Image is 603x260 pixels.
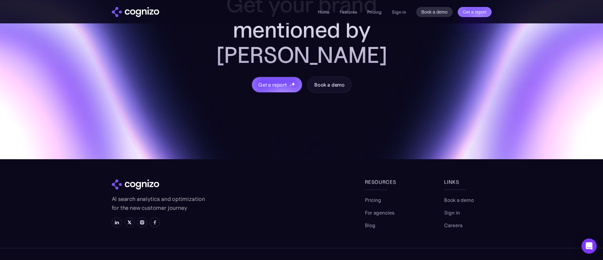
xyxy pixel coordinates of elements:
[112,195,207,212] p: AI search analytics and optimization for the new customer journey
[365,209,394,216] a: For agencies
[444,209,460,216] a: Sign in
[365,178,412,186] div: Resources
[340,9,357,15] a: Features
[367,9,382,15] a: Pricing
[581,239,597,254] div: Open Intercom Messenger
[314,81,345,88] div: Book a demo
[392,8,406,16] a: Sign in
[444,178,492,186] div: links
[444,221,462,229] a: Careers
[318,9,330,15] a: Home
[258,81,287,88] div: Get a report
[365,196,381,204] a: Pricing
[112,7,159,17] img: cognizo logo
[114,220,119,225] img: LinkedIn icon
[251,76,303,93] a: Get a reportstarstarstar
[290,82,291,83] img: star
[290,85,292,87] img: star
[416,7,453,17] a: Book a demo
[365,221,375,229] a: Blog
[307,76,352,93] a: Book a demo
[458,7,492,17] a: Get a report
[127,220,132,225] img: X icon
[112,7,159,17] a: home
[112,179,159,190] img: cognizo logo
[291,82,295,86] img: star
[444,196,474,204] a: Book a demo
